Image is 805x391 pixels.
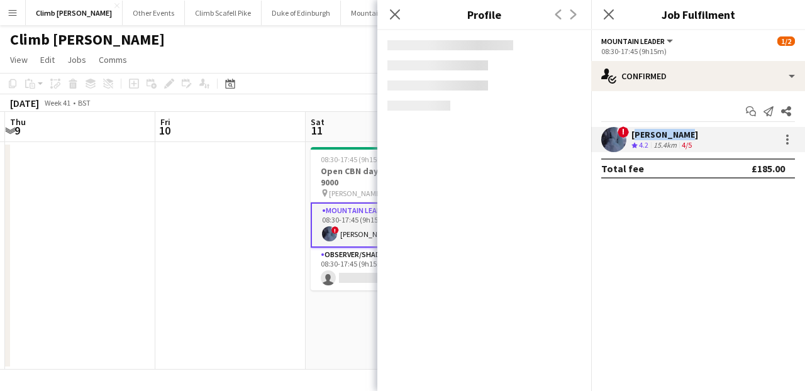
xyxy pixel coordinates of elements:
app-job-card: 08:30-17:45 (9h15m)1/2Open CBN day - T25Q3BN-9000 [PERSON_NAME][GEOGRAPHIC_DATA]2 RolesMountain L... [311,147,452,290]
a: Edit [35,52,60,68]
h1: Climb [PERSON_NAME] [10,30,165,49]
app-card-role: Mountain Leader1/108:30-17:45 (9h15m)![PERSON_NAME] [311,202,452,248]
span: ! [618,126,629,138]
h3: Job Fulfilment [591,6,805,23]
a: View [5,52,33,68]
span: Fri [160,116,170,128]
span: 08:30-17:45 (9h15m) [321,155,386,164]
span: Sat [311,116,325,128]
button: Duke of Edinburgh [262,1,341,25]
span: 1/2 [777,36,795,46]
span: Edit [40,54,55,65]
span: Mountain Leader [601,36,665,46]
app-skills-label: 4/5 [682,140,692,150]
div: [PERSON_NAME] [631,129,698,140]
span: Week 41 [42,98,73,107]
span: Thu [10,116,26,128]
div: Confirmed [591,61,805,91]
span: Comms [99,54,127,65]
span: View [10,54,28,65]
span: 11 [309,123,325,138]
div: 15.4km [651,140,679,151]
div: [DATE] [10,97,39,109]
button: Climb Scafell Pike [185,1,262,25]
div: £185.00 [752,162,785,175]
button: Mountain Training [341,1,421,25]
span: [PERSON_NAME][GEOGRAPHIC_DATA] [329,189,420,198]
div: 08:30-17:45 (9h15m) [601,47,795,56]
span: ! [331,226,339,234]
a: Comms [94,52,132,68]
span: 4.2 [639,140,648,150]
span: 9 [8,123,26,138]
button: Mountain Leader [601,36,675,46]
button: Other Events [123,1,185,25]
button: Climb [PERSON_NAME] [26,1,123,25]
div: Total fee [601,162,644,175]
app-card-role: Observer/Shadower0/108:30-17:45 (9h15m) [311,248,452,290]
div: BST [78,98,91,107]
span: Jobs [67,54,86,65]
h3: Profile [377,6,591,23]
h3: Open CBN day - T25Q3BN-9000 [311,165,452,188]
span: 10 [158,123,170,138]
a: Jobs [62,52,91,68]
